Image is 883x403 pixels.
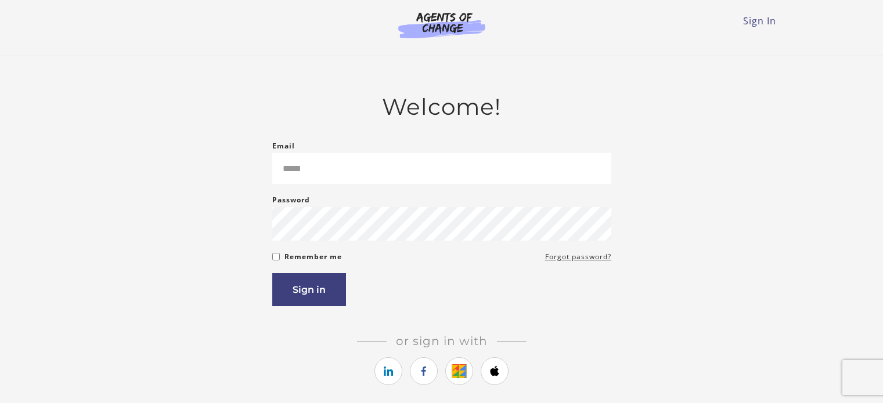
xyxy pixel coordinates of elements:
a: https://courses.thinkific.com/users/auth/facebook?ss%5Breferral%5D=&ss%5Buser_return_to%5D=&ss%5B... [410,357,438,385]
label: Remember me [284,250,342,264]
a: Sign In [743,14,776,27]
button: Sign in [272,273,346,306]
label: Password [272,193,310,207]
a: https://courses.thinkific.com/users/auth/linkedin?ss%5Breferral%5D=&ss%5Buser_return_to%5D=&ss%5B... [374,357,402,385]
img: Agents of Change Logo [386,12,498,38]
a: https://courses.thinkific.com/users/auth/google?ss%5Breferral%5D=&ss%5Buser_return_to%5D=&ss%5Bvi... [445,357,473,385]
a: https://courses.thinkific.com/users/auth/apple?ss%5Breferral%5D=&ss%5Buser_return_to%5D=&ss%5Bvis... [481,357,509,385]
label: Email [272,139,295,153]
h2: Welcome! [272,93,611,121]
a: Forgot password? [545,250,611,264]
span: Or sign in with [387,334,497,348]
